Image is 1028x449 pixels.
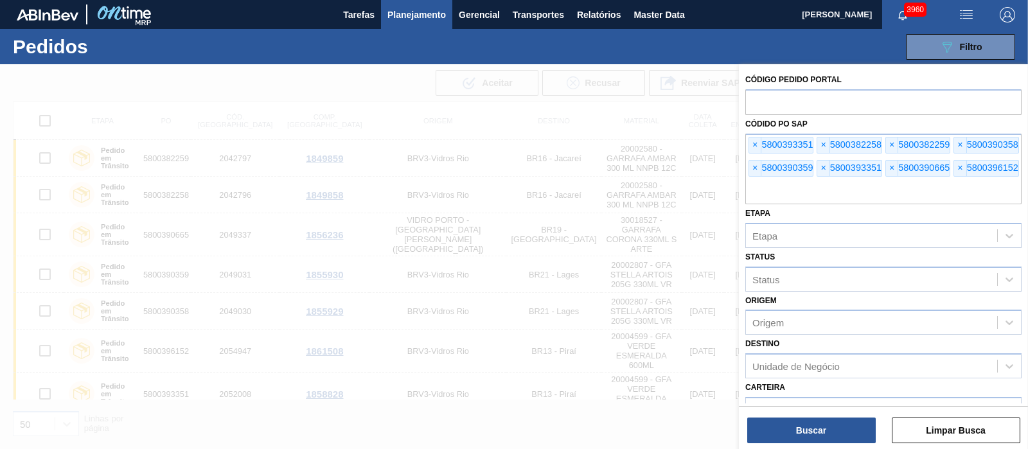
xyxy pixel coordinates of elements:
div: 5800382258 [817,137,882,154]
span: × [817,137,829,153]
span: × [749,161,761,176]
div: 5800390665 [885,160,950,177]
span: 3960 [904,3,926,17]
div: 5800393351 [817,160,882,177]
span: × [886,137,898,153]
button: Filtro [906,34,1015,60]
label: Carteira [745,383,785,392]
span: Planejamento [387,7,446,22]
label: Código Pedido Portal [745,75,842,84]
img: TNhmsLtSVTkK8tSr43FrP2fwEKptu5GPRR3wAAAABJRU5ErkJggg== [17,9,78,21]
label: Destino [745,339,779,348]
span: Master Data [634,7,684,22]
span: × [886,161,898,176]
button: Notificações [882,6,923,24]
div: Origem [752,317,784,328]
img: userActions [959,7,974,22]
label: Status [745,252,775,261]
img: Logout [1000,7,1015,22]
div: Status [752,274,780,285]
span: Tarefas [343,7,375,22]
span: Gerencial [459,7,500,22]
div: 5800390358 [953,137,1018,154]
span: Transportes [513,7,564,22]
span: × [749,137,761,153]
label: Origem [745,296,777,305]
label: Etapa [745,209,770,218]
span: × [817,161,829,176]
div: 5800390359 [749,160,813,177]
h1: Pedidos [13,39,199,54]
span: Relatórios [577,7,621,22]
div: 5800382259 [885,137,950,154]
span: × [954,137,966,153]
div: Etapa [752,230,777,241]
span: Filtro [960,42,982,52]
div: 5800393351 [749,137,813,154]
span: × [954,161,966,176]
div: Unidade de Negócio [752,361,840,372]
div: 5800396152 [953,160,1018,177]
label: Códido PO SAP [745,119,808,128]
